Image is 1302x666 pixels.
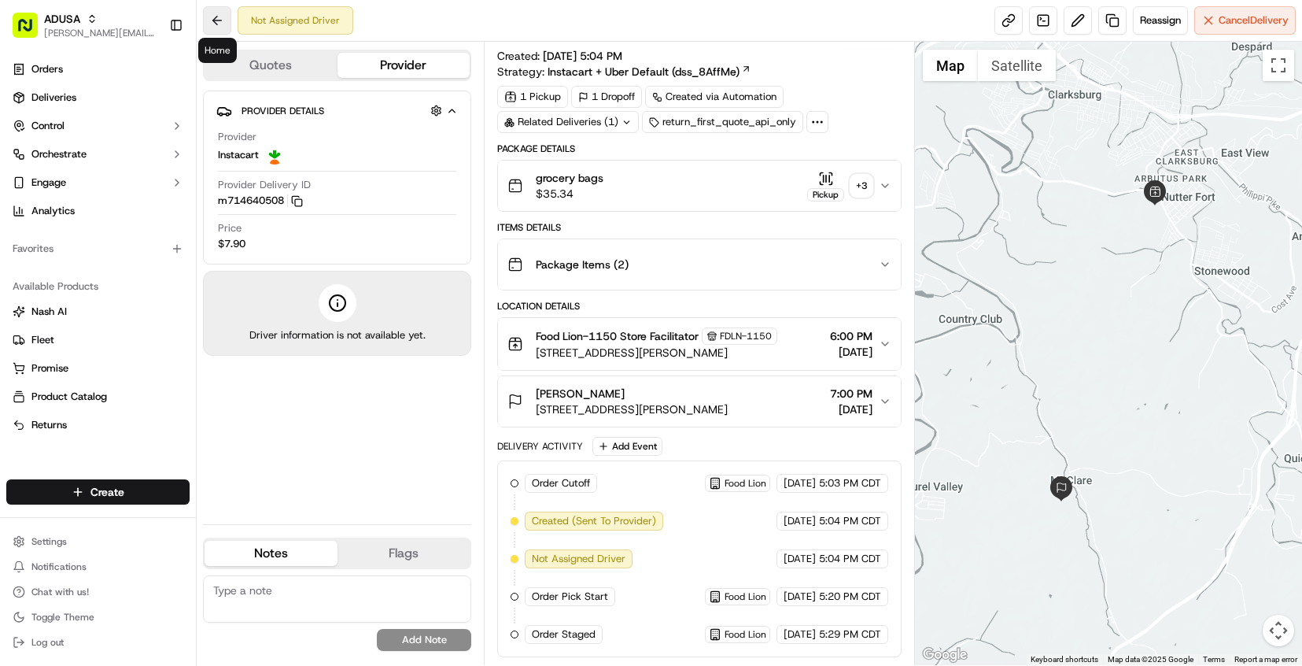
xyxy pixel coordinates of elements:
button: Chat with us! [6,581,190,603]
button: Create [6,479,190,505]
a: Open this area in Google Maps (opens a new window) [919,645,971,665]
a: Report a map error [1234,655,1297,664]
button: Quotes [205,53,337,78]
span: 5:04 PM CDT [819,514,881,528]
button: Nash AI [6,299,190,324]
span: Orchestrate [31,147,87,161]
div: We're available if you need us! [53,166,199,179]
div: Favorites [6,236,190,261]
a: Promise [13,361,183,376]
a: 💻API Documentation [127,222,259,250]
button: CancelDelivery [1194,6,1296,35]
button: ADUSA [44,11,80,27]
button: m714640508 [218,194,303,208]
button: Reassign [1133,6,1188,35]
span: Food Lion-1150 Store Facilitator [536,328,699,344]
span: Instacart [218,148,259,162]
div: Delivery Activity [497,440,583,453]
span: Provider [218,130,256,144]
span: [DATE] [784,514,816,528]
span: Provider Delivery ID [218,178,311,192]
span: [DATE] [830,344,872,360]
a: Product Catalog [13,390,183,404]
span: Orders [31,62,63,76]
span: 5:29 PM CDT [819,627,881,642]
button: Provider [337,53,470,78]
a: Analytics [6,198,190,224]
button: Show satellite imagery [978,50,1056,81]
span: $7.90 [218,237,245,251]
span: Reassign [1140,13,1181,28]
div: 💻 [133,230,146,242]
input: Got a question? Start typing here... [41,102,283,118]
span: $35.34 [536,186,603,202]
span: [DATE] [784,627,816,642]
button: Add Event [592,437,662,456]
button: Control [6,113,190,139]
button: Pickup [807,171,844,202]
span: Chat with us! [31,586,89,598]
span: Log out [31,636,64,649]
button: Promise [6,356,190,381]
span: [DATE] [784,476,816,490]
div: Strategy: [497,64,751,80]
span: Notifications [31,561,87,573]
button: Engage [6,170,190,195]
img: Google [919,645,971,665]
span: Pylon [157,267,190,279]
div: + 3 [850,175,872,197]
span: Instacart + Uber Default (dss_8AffMe) [548,64,740,80]
span: Food Lion [725,477,766,490]
span: 5:20 PM CDT [819,590,881,604]
button: Settings [6,531,190,553]
a: 📗Knowledge Base [9,222,127,250]
div: Items Details [497,221,902,234]
span: [PERSON_NAME] [536,386,625,401]
button: [PERSON_NAME][EMAIL_ADDRESS][PERSON_NAME][DOMAIN_NAME] [44,27,157,39]
span: Settings [31,535,67,548]
button: Toggle Theme [6,606,190,628]
div: 1 Pickup [497,86,568,108]
button: Orchestrate [6,142,190,167]
span: Control [31,119,65,133]
button: Show street map [923,50,978,81]
span: Package Items ( 2 ) [536,257,629,272]
span: Food Lion [725,590,766,603]
button: Keyboard shortcuts [1031,654,1098,665]
span: Not Assigned Driver [532,552,625,566]
span: Create [90,484,124,500]
span: [STREET_ADDRESS][PERSON_NAME] [536,401,728,417]
a: Fleet [13,333,183,347]
span: [DATE] [784,590,816,604]
button: Log out [6,631,190,653]
span: grocery bags [536,170,603,186]
button: [PERSON_NAME][STREET_ADDRESS][PERSON_NAME]7:00 PM[DATE] [498,376,901,427]
span: Analytics [31,204,75,218]
span: Cancel Delivery [1219,13,1289,28]
a: Orders [6,57,190,82]
button: Flags [337,541,470,566]
a: Instacart + Uber Default (dss_8AffMe) [548,64,751,80]
button: Fleet [6,327,190,353]
button: Notifications [6,556,190,578]
span: Nash AI [31,305,67,319]
button: Returns [6,413,190,438]
button: Pickup+3 [807,171,872,202]
div: Created via Automation [645,86,784,108]
span: 5:04 PM CDT [819,552,881,566]
span: 5:03 PM CDT [819,476,881,490]
span: Driver information is not available yet. [249,328,426,342]
span: Toggle Theme [31,611,94,623]
img: profile_instacart_ahold_partner.png [265,146,284,165]
span: Deliveries [31,91,76,105]
button: Toggle fullscreen view [1263,50,1294,81]
span: Order Staged [532,627,596,642]
a: Nash AI [13,305,183,319]
a: Returns [13,418,183,432]
div: Start new chat [53,150,258,166]
p: Welcome 👋 [16,63,286,88]
button: Package Items (2) [498,239,901,290]
a: Terms (opens in new tab) [1203,655,1225,664]
span: Returns [31,418,67,432]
